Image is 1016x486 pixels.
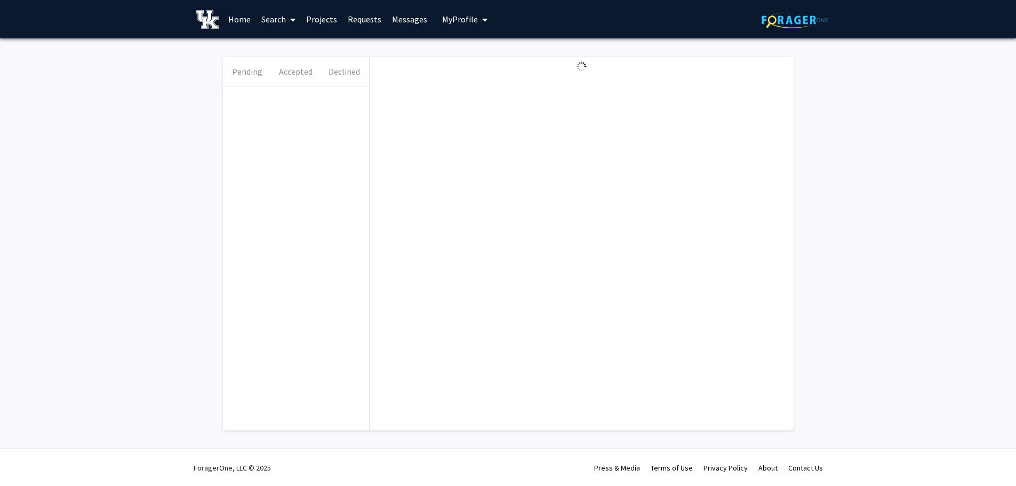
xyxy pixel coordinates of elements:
[651,463,693,473] a: Terms of Use
[342,1,387,38] a: Requests
[387,1,433,38] a: Messages
[223,57,271,86] button: Pending
[572,57,591,76] img: Loading
[271,57,320,86] button: Accepted
[196,10,219,29] img: University of Kentucky Logo
[788,463,823,473] a: Contact Us
[301,1,342,38] a: Projects
[223,1,256,38] a: Home
[594,463,640,473] a: Press & Media
[703,463,748,473] a: Privacy Policy
[442,14,478,25] span: My Profile
[762,12,828,28] img: ForagerOne Logo
[256,1,301,38] a: Search
[320,57,369,86] button: Declined
[758,463,778,473] a: About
